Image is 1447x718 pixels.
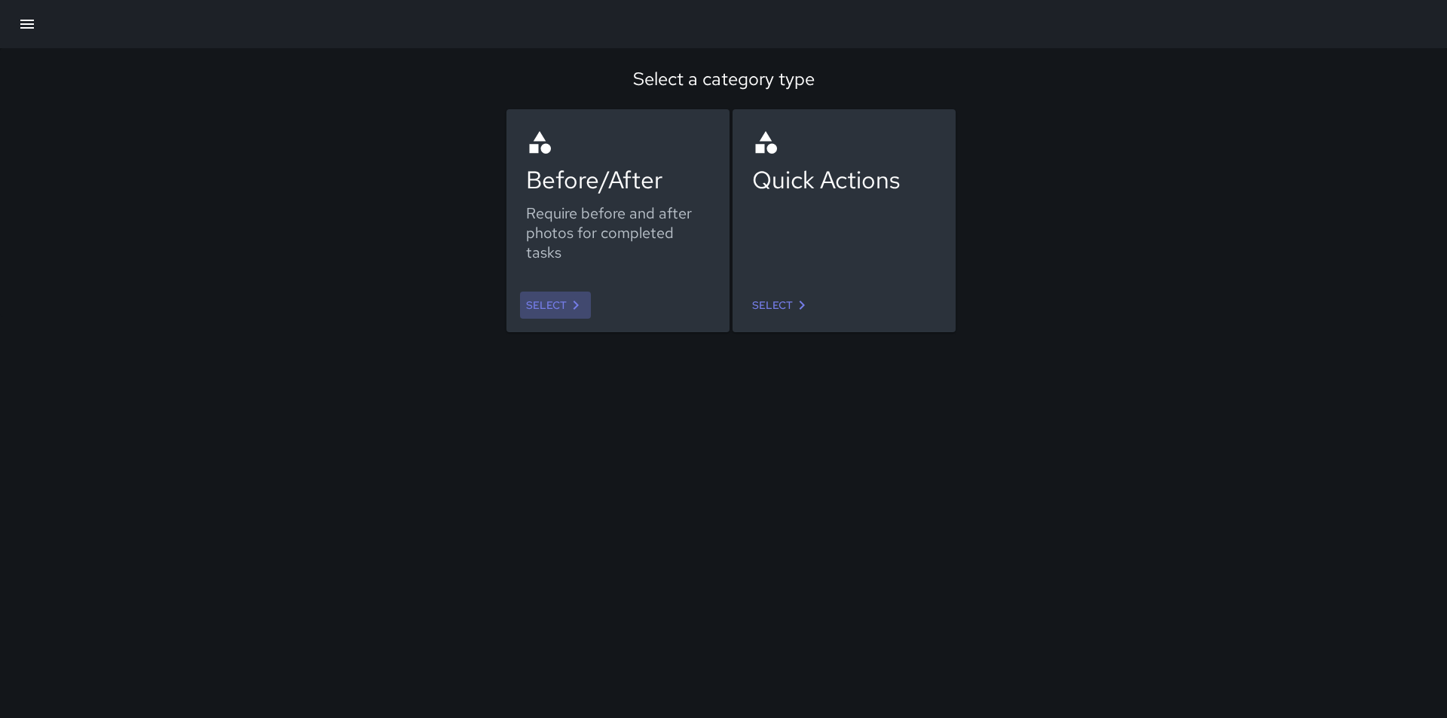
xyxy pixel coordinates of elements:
[520,292,591,319] a: Select
[19,67,1428,90] div: Select a category type
[526,163,710,196] div: Before/After
[746,292,817,319] a: Select
[526,203,710,262] div: Require before and after photos for completed tasks
[752,163,936,196] div: Quick Actions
